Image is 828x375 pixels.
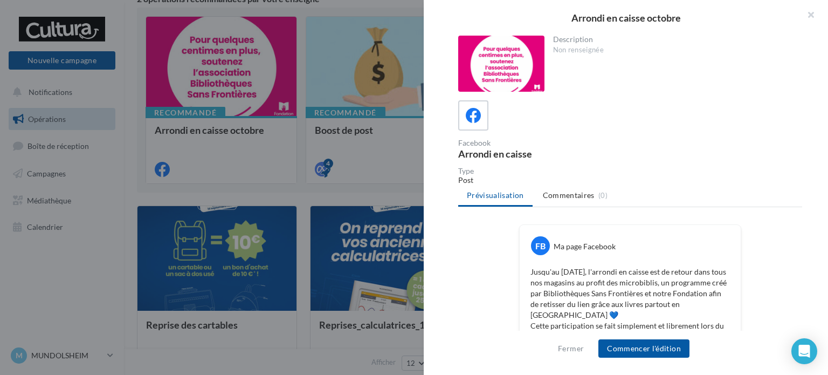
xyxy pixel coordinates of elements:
[554,241,616,252] div: Ma page Facebook
[543,190,595,201] span: Commentaires
[531,236,550,255] div: FB
[458,149,626,159] div: Arrondi en caisse
[553,45,794,55] div: Non renseignée
[458,167,802,175] div: Type
[598,339,689,358] button: Commencer l'édition
[553,36,794,43] div: Description
[554,342,588,355] button: Fermer
[458,175,802,186] div: Post
[458,139,626,147] div: Facebook
[791,338,817,364] div: Open Intercom Messenger
[530,267,730,342] p: Jusqu'au [DATE], l'arrondi en caisse est de retour dans tous nos magasins au profit des microbibl...
[441,13,811,23] div: Arrondi en caisse octobre
[598,191,608,200] span: (0)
